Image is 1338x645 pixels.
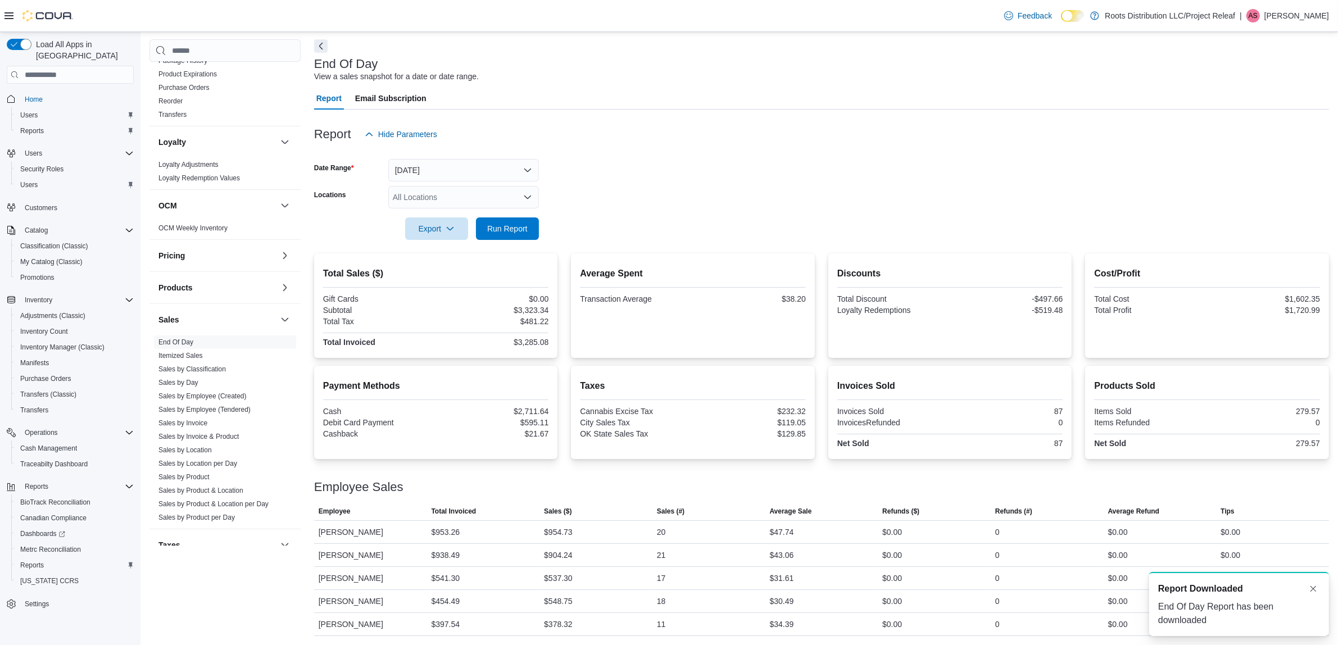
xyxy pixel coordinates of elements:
[323,306,434,315] div: Subtotal
[158,379,198,387] a: Sales by Day
[16,403,53,417] a: Transfers
[314,71,479,83] div: View a sales snapshot for a date or date range.
[1094,379,1320,393] h2: Products Sold
[158,459,237,468] span: Sales by Location per Day
[580,429,691,438] div: OK State Sales Tax
[1094,267,1320,280] h2: Cost/Profit
[16,372,134,385] span: Purchase Orders
[20,224,52,237] button: Catalog
[16,558,48,572] a: Reports
[20,273,55,282] span: Promotions
[323,294,434,303] div: Gift Cards
[16,340,134,354] span: Inventory Manager (Classic)
[1264,9,1329,22] p: [PERSON_NAME]
[1018,10,1052,21] span: Feedback
[158,351,203,360] span: Itemized Sales
[25,95,43,104] span: Home
[20,165,64,174] span: Security Roles
[158,539,180,551] h3: Taxes
[158,499,269,508] span: Sales by Product & Location per Day
[158,406,251,414] a: Sales by Employee (Tendered)
[11,494,138,510] button: BioTrack Reconciliation
[770,507,812,516] span: Average Sale
[770,525,794,539] div: $47.74
[16,356,134,370] span: Manifests
[25,482,48,491] span: Reports
[158,200,177,211] h3: OCM
[1221,548,1240,562] div: $0.00
[544,507,572,516] span: Sales ($)
[278,281,292,294] button: Products
[16,388,81,401] a: Transfers (Classic)
[323,379,549,393] h2: Payment Methods
[11,557,138,573] button: Reports
[580,418,691,427] div: City Sales Tax
[995,571,1000,585] div: 0
[2,90,138,107] button: Home
[2,146,138,161] button: Users
[158,161,219,169] a: Loyalty Adjustments
[20,92,134,106] span: Home
[431,507,476,516] span: Total Invoiced
[2,425,138,440] button: Operations
[11,510,138,526] button: Canadian Compliance
[995,507,1032,516] span: Refunds (#)
[158,338,193,347] span: End Of Day
[158,111,187,119] a: Transfers
[11,238,138,254] button: Classification (Classic)
[158,137,186,148] h3: Loyalty
[20,224,134,237] span: Catalog
[25,149,42,158] span: Users
[158,473,210,482] span: Sales by Product
[16,543,134,556] span: Metrc Reconciliation
[16,511,91,525] a: Canadian Compliance
[25,226,48,235] span: Catalog
[1000,4,1056,27] a: Feedback
[355,87,427,110] span: Email Subscription
[149,335,301,529] div: Sales
[953,294,1063,303] div: -$497.66
[16,325,134,338] span: Inventory Count
[1221,507,1234,516] span: Tips
[953,418,1063,427] div: 0
[158,365,226,373] a: Sales by Classification
[2,596,138,612] button: Settings
[16,527,134,540] span: Dashboards
[158,224,228,233] span: OCM Weekly Inventory
[314,57,378,71] h3: End Of Day
[544,548,573,562] div: $904.24
[953,407,1063,416] div: 87
[20,529,65,538] span: Dashboards
[770,548,794,562] div: $43.06
[158,84,210,92] a: Purchase Orders
[1094,407,1205,416] div: Items Sold
[695,294,806,303] div: $38.20
[438,418,549,427] div: $595.11
[11,387,138,402] button: Transfers (Classic)
[1158,582,1320,596] div: Notification
[7,86,134,641] nav: Complex example
[657,548,666,562] div: 21
[278,199,292,212] button: OCM
[16,178,134,192] span: Users
[953,439,1063,448] div: 87
[657,507,684,516] span: Sales (#)
[158,446,212,454] a: Sales by Location
[158,282,193,293] h3: Products
[20,426,62,439] button: Operations
[158,473,210,481] a: Sales by Product
[16,108,134,122] span: Users
[1249,9,1258,22] span: AS
[1105,9,1235,22] p: Roots Distribution LLC/Project Releaf
[544,525,573,539] div: $954.73
[319,507,351,516] span: Employee
[158,446,212,455] span: Sales by Location
[314,190,346,199] label: Locations
[20,576,79,585] span: [US_STATE] CCRS
[149,221,301,239] div: OCM
[11,402,138,418] button: Transfers
[695,407,806,416] div: $232.32
[1061,10,1085,22] input: Dark Mode
[323,429,434,438] div: Cashback
[837,379,1063,393] h2: Invoices Sold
